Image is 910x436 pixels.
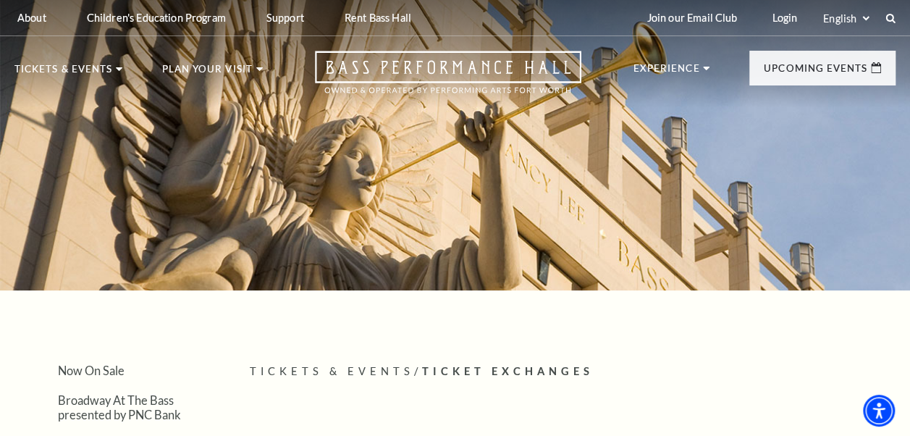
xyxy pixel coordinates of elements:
[345,12,411,24] p: Rent Bass Hall
[17,12,46,24] p: About
[58,364,125,377] a: Now On Sale
[422,365,594,377] span: Ticket Exchanges
[863,395,895,427] div: Accessibility Menu
[58,393,181,421] a: Broadway At The Bass presented by PNC Bank
[633,64,700,81] p: Experience
[250,363,896,381] p: /
[266,12,304,24] p: Support
[162,64,253,82] p: Plan Your Visit
[14,64,112,82] p: Tickets & Events
[250,365,414,377] span: Tickets & Events
[764,64,867,81] p: Upcoming Events
[820,12,872,25] select: Select:
[87,12,226,24] p: Children's Education Program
